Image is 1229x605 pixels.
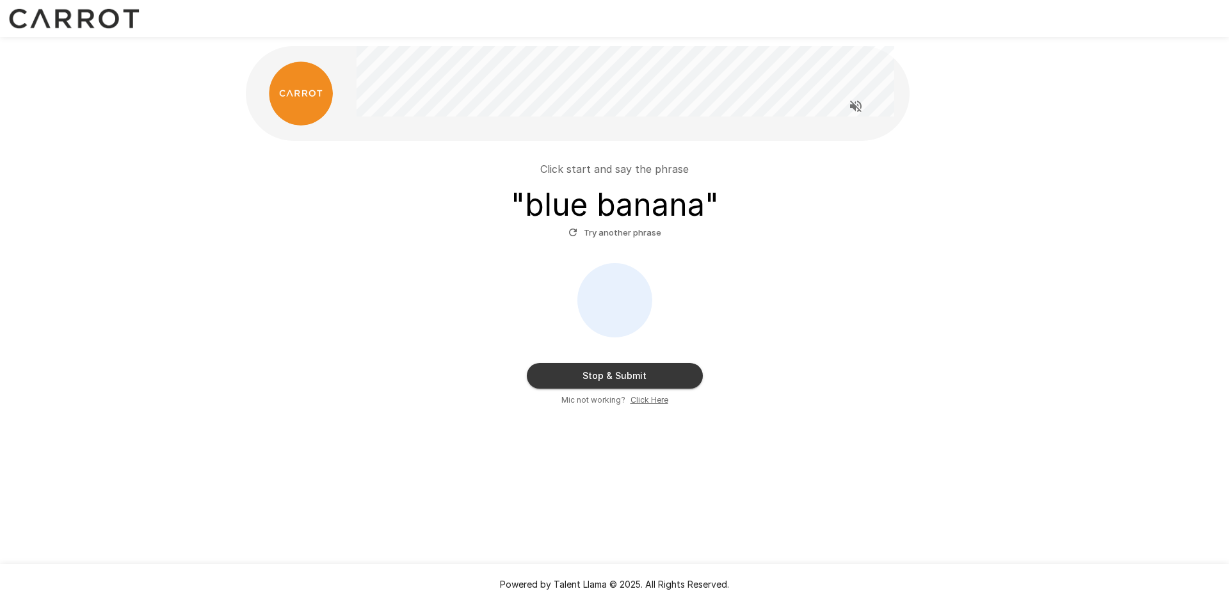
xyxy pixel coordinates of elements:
[511,187,719,223] h3: " blue banana "
[561,394,625,407] span: Mic not working?
[843,93,869,119] button: Read questions aloud
[527,363,703,389] button: Stop & Submit
[15,578,1214,591] p: Powered by Talent Llama © 2025. All Rights Reserved.
[565,223,664,243] button: Try another phrase
[631,395,668,405] u: Click Here
[540,161,689,177] p: Click start and say the phrase
[269,61,333,125] img: carrot_logo.png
